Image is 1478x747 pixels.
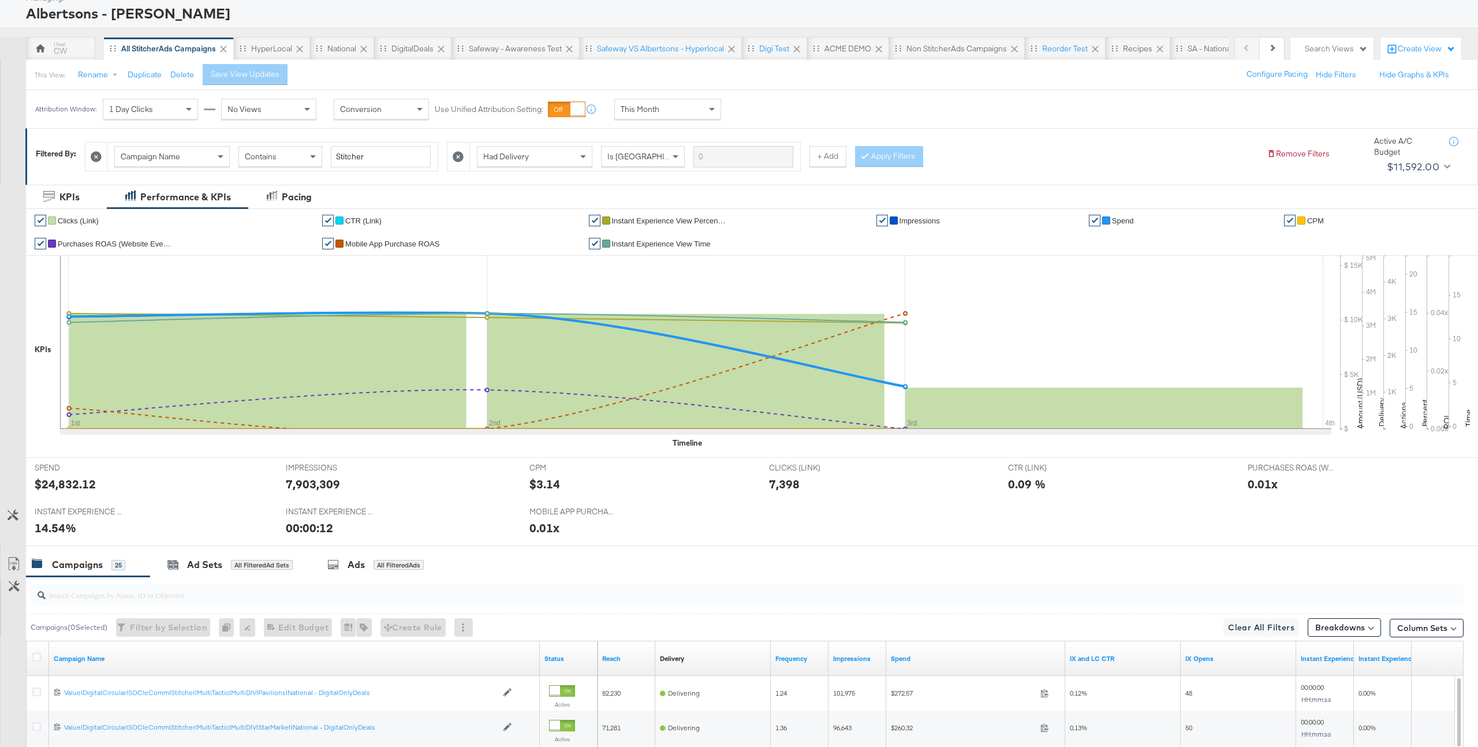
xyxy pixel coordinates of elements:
[70,65,130,85] button: Rename
[58,240,173,248] span: Purchases ROAS (Website Events)
[121,151,180,162] span: Campaign Name
[549,735,575,743] label: Active
[673,438,702,449] div: Timeline
[891,654,1061,663] a: The total amount spent to date.
[693,146,793,167] input: Enter a search term
[227,104,262,114] span: No Views
[219,618,240,637] div: 0
[1070,689,1087,697] span: 0.12%
[1248,476,1278,492] div: 0.01x
[1305,43,1368,54] div: Search Views
[668,689,700,697] span: Delivering
[380,45,386,51] div: Drag to reorder tab
[1355,378,1365,429] text: Amount (USD)
[245,151,277,162] span: Contains
[597,43,724,54] div: Safeway VS Albertsons - Hyperlocal
[286,520,333,536] div: 00:00:12
[1031,45,1037,51] div: Drag to reorder tab
[1387,158,1439,175] div: $11,592.00
[1267,148,1330,159] button: Remove Filters
[775,689,787,697] span: 1.24
[1301,696,1349,704] div: HH:mm:ss
[775,654,824,663] a: The average number of times your ad was served to each person.
[35,476,96,492] div: $24,832.12
[64,723,497,733] a: Value|DigitalCircular|SOC|eComm|Stitcher|MultiTactic|MultiDIV|StarMarket|National - DigitalOnlyDeals
[895,45,901,51] div: Drag to reorder tab
[286,462,372,473] span: IMPRESSIONS
[251,43,292,54] div: HyperLocal
[26,3,1464,23] div: Albertsons - [PERSON_NAME]
[58,216,99,225] span: Clicks (Link)
[748,45,754,51] div: Drag to reorder tab
[759,43,789,54] div: Digi test
[64,688,497,698] a: Value|DigitalCircular|SOC|eComm|Stitcher|MultiTactic|MultiDIV|Pavilions|National - DigitalOnlyDeals
[345,216,382,225] span: CTR (Link)
[1358,723,1376,732] span: 0.00%
[35,506,121,517] span: INSTANT EXPERIENCE VIEW PERCENTAGE
[1185,654,1292,663] a: Clicks (all) minus outbound clicks minus post comment, post likes, post shares
[589,238,600,249] a: ✔
[660,654,684,663] a: Reflects the ability of your Ad Campaign to achieve delivery based on ad states, schedule and bud...
[602,723,621,732] span: 71,281
[1398,402,1409,429] text: Actions
[1301,718,1349,738] div: 00:00:00
[824,43,871,54] div: ACME DEMO
[612,240,711,248] span: Instant Experience View Time
[240,45,246,51] div: Drag to reorder tab
[35,462,121,473] span: SPEND
[64,688,497,697] div: Value|DigitalCircular|SOC|eComm|Stitcher|MultiTactic|MultiDIV|Pavilions|National - DigitalOnlyDeals
[1379,69,1449,80] button: Hide Graphs & KPIs
[35,520,76,536] div: 14.54%
[286,476,340,492] div: 7,903,309
[1374,136,1438,157] div: Active A/C Budget
[282,191,312,204] div: Pacing
[660,654,684,663] div: Delivery
[35,238,46,249] a: ✔
[1185,723,1192,732] span: 50
[231,560,293,570] div: All Filtered Ad Sets
[1008,462,1095,473] span: CTR (LINK)
[469,43,562,54] div: Safeway - Awareness Test
[769,476,800,492] div: 7,398
[1112,216,1134,225] span: Spend
[1248,462,1334,473] span: PURCHASES ROAS (WEBSITE EVENTS)
[775,723,787,732] span: 1.36
[110,45,116,51] div: Drag to reorder tab
[833,723,852,732] span: 96,643
[1398,43,1455,55] div: Create View
[31,622,107,633] div: Campaigns ( 0 Selected)
[891,723,1036,732] span: $260.32
[607,151,696,162] span: Is [GEOGRAPHIC_DATA]
[111,560,125,570] div: 25
[1420,401,1431,429] text: Percent
[833,689,855,697] span: 101,975
[544,654,593,663] a: Shows the current state of your Ad Campaign.
[1008,476,1046,492] div: 0.09 %
[1188,43,1270,54] div: SA - National - non Digi
[1301,730,1349,738] div: HH:mm:ss
[906,43,1007,54] div: Non StitcherAds Campaigns
[35,344,51,355] div: KPIs
[348,558,365,572] div: Ads
[483,151,529,162] span: Had Delivery
[549,701,575,708] label: Active
[891,689,1036,697] span: $272.57
[833,654,882,663] a: The number of times your ad was served. On mobile apps an ad is counted as served the first time ...
[1223,618,1299,637] button: Clear All Filters
[529,520,559,536] div: 0.01x
[900,216,940,225] span: Impressions
[1308,618,1381,637] button: Breakdowns
[621,104,659,114] span: This Month
[54,654,535,663] a: Your campaign name.
[1123,43,1152,54] div: Recipes
[1089,215,1100,226] a: ✔
[435,104,543,115] label: Use Unified Attribution Setting:
[809,146,846,167] button: + Add
[170,69,194,80] button: Delete
[340,104,382,114] span: Conversion
[529,462,616,473] span: CPM
[128,69,162,80] button: Duplicate
[612,216,727,225] span: Instant Experience View Percentage
[1464,412,1474,429] text: Time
